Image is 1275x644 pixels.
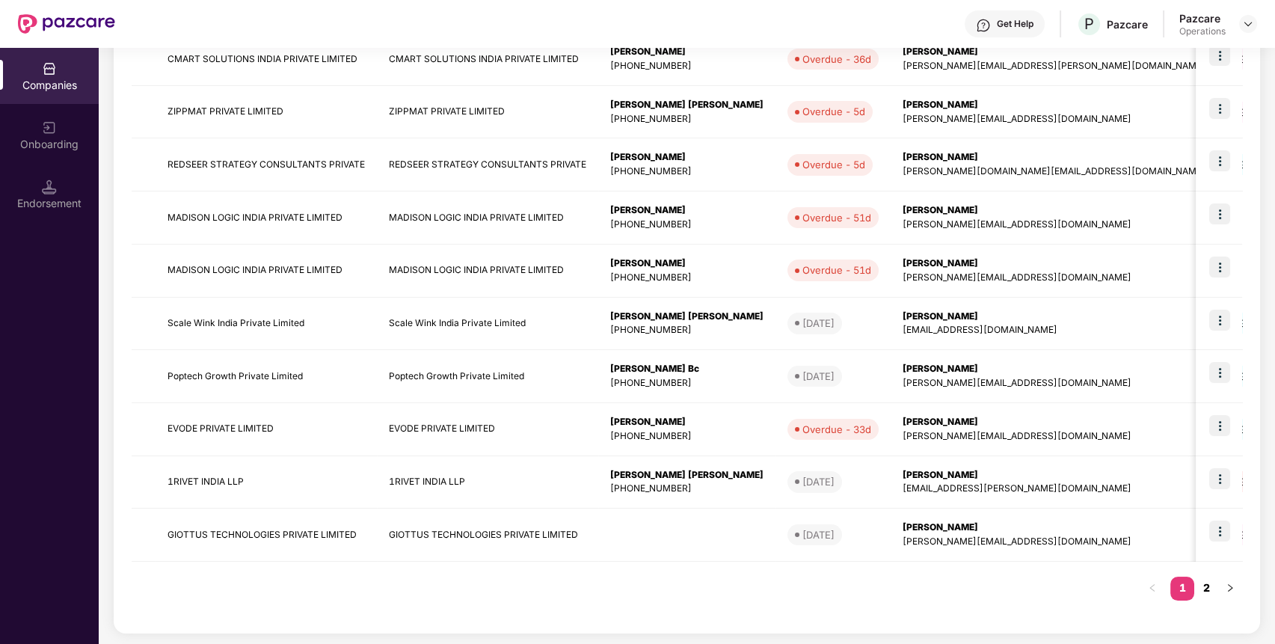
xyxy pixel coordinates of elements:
[903,257,1205,271] div: [PERSON_NAME]
[1148,583,1157,592] span: left
[156,33,377,86] td: CMART SOLUTIONS INDIA PRIVATE LIMITED
[802,369,835,384] div: [DATE]
[610,150,764,165] div: [PERSON_NAME]
[802,263,871,277] div: Overdue - 51d
[610,362,764,376] div: [PERSON_NAME] Bc
[610,165,764,179] div: [PHONE_NUMBER]
[903,468,1205,482] div: [PERSON_NAME]
[1194,577,1218,601] li: 2
[903,112,1205,126] div: [PERSON_NAME][EMAIL_ADDRESS][DOMAIN_NAME]
[156,191,377,245] td: MADISON LOGIC INDIA PRIVATE LIMITED
[903,203,1205,218] div: [PERSON_NAME]
[377,138,598,191] td: REDSEER STRATEGY CONSULTANTS PRIVATE
[18,14,115,34] img: New Pazcare Logo
[1209,310,1230,331] img: icon
[610,271,764,285] div: [PHONE_NUMBER]
[1209,468,1230,489] img: icon
[1226,583,1235,592] span: right
[156,245,377,298] td: MADISON LOGIC INDIA PRIVATE LIMITED
[903,98,1205,112] div: [PERSON_NAME]
[610,203,764,218] div: [PERSON_NAME]
[997,18,1033,30] div: Get Help
[42,180,57,194] img: svg+xml;base64,PHN2ZyB3aWR0aD0iMTQuNSIgaGVpZ2h0PSIxNC41IiB2aWV3Qm94PSIwIDAgMTYgMTYiIGZpbGw9Im5vbm...
[903,535,1205,549] div: [PERSON_NAME][EMAIL_ADDRESS][DOMAIN_NAME]
[377,350,598,403] td: Poptech Growth Private Limited
[802,422,871,437] div: Overdue - 33d
[903,218,1205,232] div: [PERSON_NAME][EMAIL_ADDRESS][DOMAIN_NAME]
[903,521,1205,535] div: [PERSON_NAME]
[377,33,598,86] td: CMART SOLUTIONS INDIA PRIVATE LIMITED
[377,456,598,509] td: 1RIVET INDIA LLP
[1179,25,1226,37] div: Operations
[903,415,1205,429] div: [PERSON_NAME]
[610,45,764,59] div: [PERSON_NAME]
[802,316,835,331] div: [DATE]
[42,120,57,135] img: svg+xml;base64,PHN2ZyB3aWR0aD0iMjAiIGhlaWdodD0iMjAiIHZpZXdCb3g9IjAgMCAyMCAyMCIgZmlsbD0ibm9uZSIgeG...
[377,298,598,351] td: Scale Wink India Private Limited
[610,257,764,271] div: [PERSON_NAME]
[156,456,377,509] td: 1RIVET INDIA LLP
[377,86,598,139] td: ZIPPMAT PRIVATE LIMITED
[1209,257,1230,277] img: icon
[903,362,1205,376] div: [PERSON_NAME]
[1084,15,1094,33] span: P
[610,376,764,390] div: [PHONE_NUMBER]
[156,509,377,562] td: GIOTTUS TECHNOLOGIES PRIVATE LIMITED
[802,527,835,542] div: [DATE]
[610,218,764,232] div: [PHONE_NUMBER]
[610,323,764,337] div: [PHONE_NUMBER]
[610,429,764,444] div: [PHONE_NUMBER]
[610,468,764,482] div: [PERSON_NAME] [PERSON_NAME]
[156,403,377,456] td: EVODE PRIVATE LIMITED
[1209,150,1230,171] img: icon
[1209,521,1230,542] img: icon
[1242,18,1254,30] img: svg+xml;base64,PHN2ZyBpZD0iRHJvcGRvd24tMzJ4MzIiIHhtbG5zPSJodHRwOi8vd3d3LnczLm9yZy8yMDAwL3N2ZyIgd2...
[377,403,598,456] td: EVODE PRIVATE LIMITED
[976,18,991,33] img: svg+xml;base64,PHN2ZyBpZD0iSGVscC0zMngzMiIgeG1sbnM9Imh0dHA6Ly93d3cudzMub3JnLzIwMDAvc3ZnIiB3aWR0aD...
[903,323,1205,337] div: [EMAIL_ADDRESS][DOMAIN_NAME]
[903,165,1205,179] div: [PERSON_NAME][DOMAIN_NAME][EMAIL_ADDRESS][DOMAIN_NAME]
[1140,577,1164,601] button: left
[1170,577,1194,599] a: 1
[610,310,764,324] div: [PERSON_NAME] [PERSON_NAME]
[610,482,764,496] div: [PHONE_NUMBER]
[610,415,764,429] div: [PERSON_NAME]
[610,112,764,126] div: [PHONE_NUMBER]
[1209,415,1230,436] img: icon
[903,429,1205,444] div: [PERSON_NAME][EMAIL_ADDRESS][DOMAIN_NAME]
[1209,203,1230,224] img: icon
[802,157,865,172] div: Overdue - 5d
[1218,577,1242,601] button: right
[802,104,865,119] div: Overdue - 5d
[1140,577,1164,601] li: Previous Page
[1209,45,1230,66] img: icon
[802,52,871,67] div: Overdue - 36d
[903,45,1205,59] div: [PERSON_NAME]
[377,245,598,298] td: MADISON LOGIC INDIA PRIVATE LIMITED
[1107,17,1148,31] div: Pazcare
[156,138,377,191] td: REDSEER STRATEGY CONSULTANTS PRIVATE
[903,310,1205,324] div: [PERSON_NAME]
[903,482,1205,496] div: [EMAIL_ADDRESS][PERSON_NAME][DOMAIN_NAME]
[903,59,1205,73] div: [PERSON_NAME][EMAIL_ADDRESS][PERSON_NAME][DOMAIN_NAME]
[42,61,57,76] img: svg+xml;base64,PHN2ZyBpZD0iQ29tcGFuaWVzIiB4bWxucz0iaHR0cDovL3d3dy53My5vcmcvMjAwMC9zdmciIHdpZHRoPS...
[1179,11,1226,25] div: Pazcare
[156,298,377,351] td: Scale Wink India Private Limited
[377,191,598,245] td: MADISON LOGIC INDIA PRIVATE LIMITED
[802,474,835,489] div: [DATE]
[903,271,1205,285] div: [PERSON_NAME][EMAIL_ADDRESS][DOMAIN_NAME]
[1170,577,1194,601] li: 1
[802,210,871,225] div: Overdue - 51d
[903,150,1205,165] div: [PERSON_NAME]
[156,86,377,139] td: ZIPPMAT PRIVATE LIMITED
[903,376,1205,390] div: [PERSON_NAME][EMAIL_ADDRESS][DOMAIN_NAME]
[1194,577,1218,599] a: 2
[1209,98,1230,119] img: icon
[377,509,598,562] td: GIOTTUS TECHNOLOGIES PRIVATE LIMITED
[610,59,764,73] div: [PHONE_NUMBER]
[1218,577,1242,601] li: Next Page
[1209,362,1230,383] img: icon
[156,350,377,403] td: Poptech Growth Private Limited
[610,98,764,112] div: [PERSON_NAME] [PERSON_NAME]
